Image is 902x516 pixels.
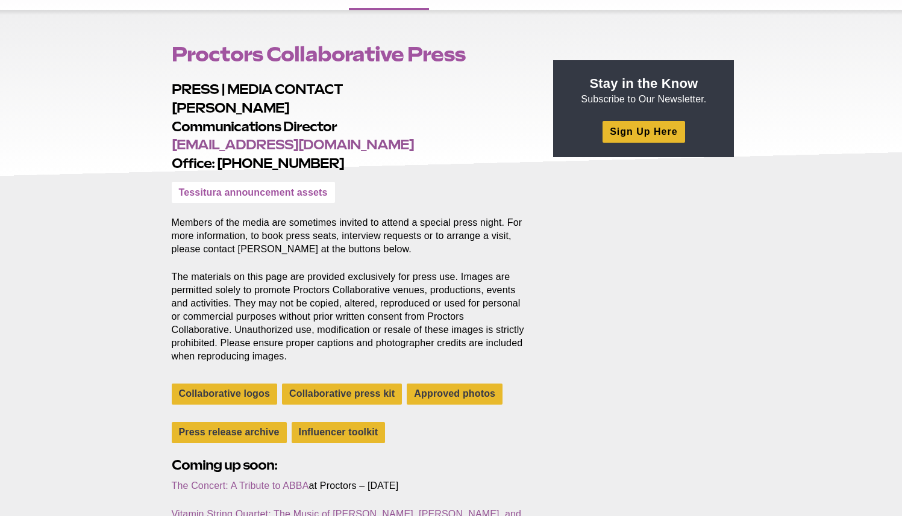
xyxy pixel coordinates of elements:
[590,76,698,91] strong: Stay in the Know
[568,75,719,106] p: Subscribe to Our Newsletter.
[172,480,309,491] a: The Concert: A Tribute to ABBA
[172,384,278,405] a: Collaborative logos
[292,422,386,443] a: Influencer toolkit
[603,121,684,142] a: Sign Up Here
[172,216,526,256] p: Members of the media are sometimes invited to attend a special press night. For more information,...
[407,384,503,405] a: Approved photos
[172,270,526,364] p: The materials on this page are provided exclusively for press use. Images are permitted solely to...
[172,43,526,66] h1: Proctors Collaborative Press
[172,182,335,203] a: Tessitura announcement assets
[172,422,287,443] a: Press release archive
[172,479,526,493] p: at Proctors – [DATE]
[172,137,414,152] a: [EMAIL_ADDRESS][DOMAIN_NAME]
[172,80,526,173] h2: PRESS | MEDIA CONTACT [PERSON_NAME] Communications Director Office: [PHONE_NUMBER]
[172,456,526,474] h2: Coming up soon:
[282,384,402,405] a: Collaborative press kit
